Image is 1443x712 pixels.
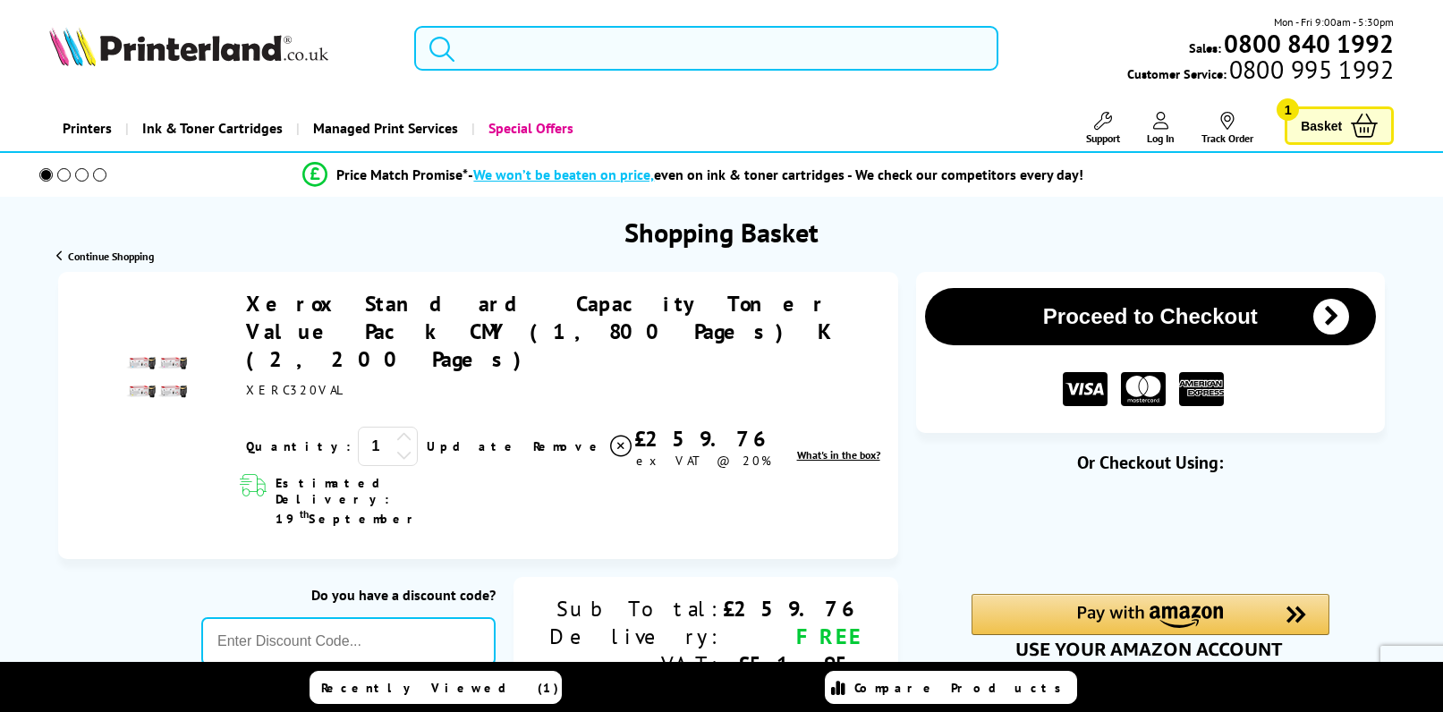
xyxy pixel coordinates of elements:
[1285,106,1394,145] a: Basket 1
[797,448,880,462] a: lnk_inthebox
[825,671,1077,704] a: Compare Products
[125,106,296,151] a: Ink & Toner Cartridges
[473,165,654,183] span: We won’t be beaten on price,
[1274,13,1394,30] span: Mon - Fri 9:00am - 5:30pm
[797,448,880,462] span: What's in the box?
[723,595,862,623] div: £259.76
[15,159,1372,191] li: modal_Promise
[723,650,862,678] div: £51.95
[56,250,154,263] a: Continue Shopping
[723,623,862,650] div: FREE
[1086,131,1120,145] span: Support
[624,215,819,250] h1: Shopping Basket
[916,451,1386,474] div: Or Checkout Using:
[336,165,468,183] span: Price Match Promise*
[854,680,1071,696] span: Compare Products
[549,650,723,678] div: VAT:
[549,623,723,650] div: Delivery:
[246,290,834,373] a: Xerox Standard Capacity Toner Value Pack CMY (1,800 Pages) K (2,200 Pages)
[1201,112,1253,145] a: Track Order
[634,425,774,453] div: £259.76
[533,433,634,460] a: Delete item from your basket
[276,475,500,527] span: Estimated Delivery: 19 September
[201,617,496,665] input: Enter Discount Code...
[68,250,154,263] span: Continue Shopping
[49,106,125,151] a: Printers
[49,27,328,66] img: Printerland Logo
[925,288,1377,345] button: Proceed to Checkout
[1221,35,1394,52] a: 0800 840 1992
[49,27,392,70] a: Printerland Logo
[427,438,519,454] a: Update
[310,671,562,704] a: Recently Viewed (1)
[471,106,587,151] a: Special Offers
[321,680,559,696] span: Recently Viewed (1)
[1277,98,1299,121] span: 1
[246,438,351,454] span: Quantity:
[1179,372,1224,407] img: American Express
[296,106,471,151] a: Managed Print Services
[1147,131,1175,145] span: Log In
[1301,114,1342,138] span: Basket
[972,503,1329,543] iframe: PayPal
[533,438,604,454] span: Remove
[1189,39,1221,56] span: Sales:
[1224,27,1394,60] b: 0800 840 1992
[1147,112,1175,145] a: Log In
[972,594,1329,657] div: Amazon Pay - Use your Amazon account
[1086,112,1120,145] a: Support
[636,453,771,469] span: ex VAT @ 20%
[246,382,344,398] span: XERC320VAL
[125,346,188,409] img: Xerox Standard Capacity Toner Value Pack CMY (1,800 Pages) K (2,200 Pages)
[1121,372,1166,407] img: MASTER CARD
[468,165,1083,183] div: - even on ink & toner cartridges - We check our competitors every day!
[300,507,309,521] sup: th
[201,586,496,604] div: Do you have a discount code?
[1063,372,1108,407] img: VISA
[1227,61,1394,78] span: 0800 995 1992
[549,595,723,623] div: Sub Total:
[142,106,283,151] span: Ink & Toner Cartridges
[1127,61,1394,82] span: Customer Service:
